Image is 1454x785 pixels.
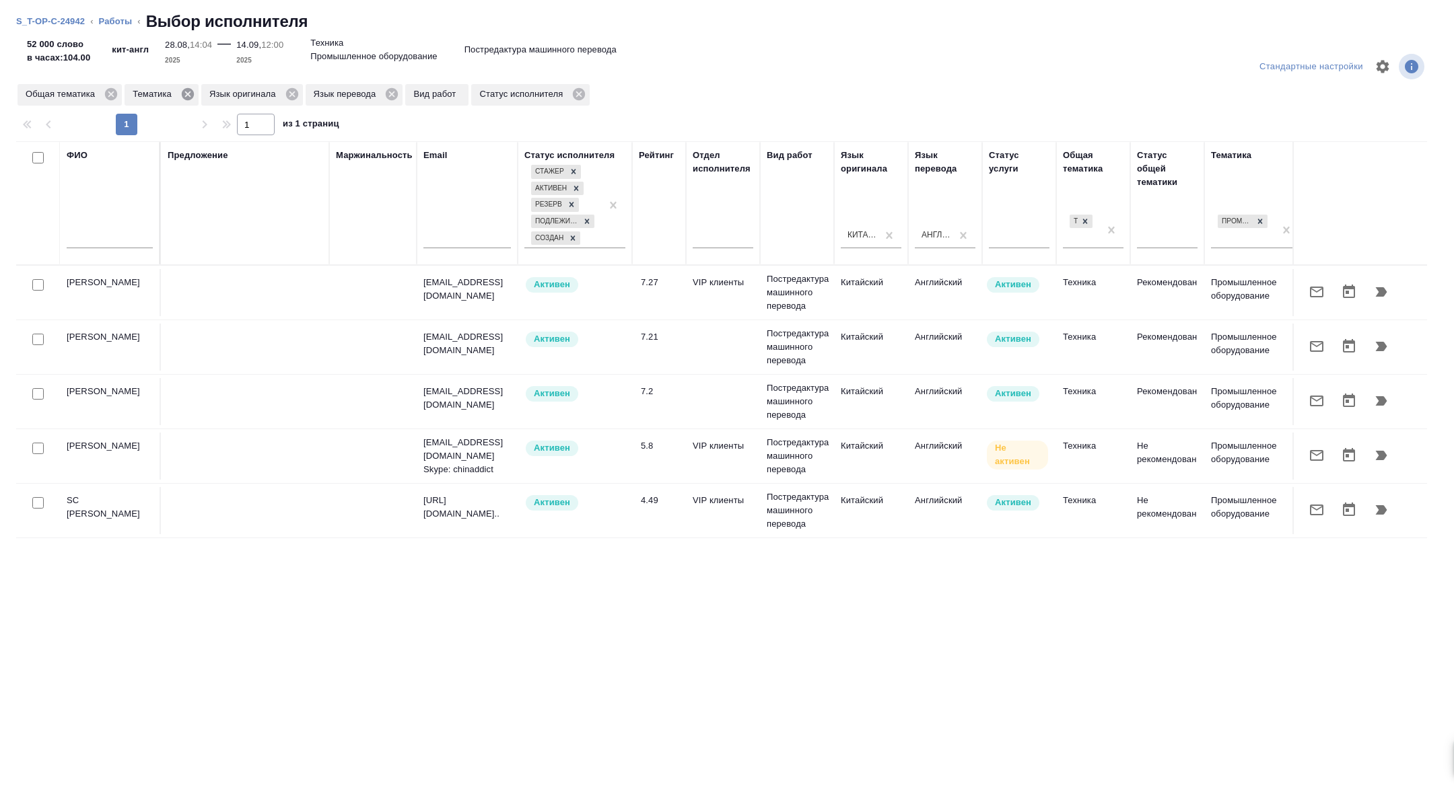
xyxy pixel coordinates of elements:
div: Тематика [125,84,199,106]
p: Язык перевода [314,87,381,101]
p: Постредактура машинного перевода [464,43,617,57]
td: VIP клиенты [686,487,760,534]
div: Подлежит внедрению [531,215,580,229]
button: Отправить предложение о работе [1301,276,1333,308]
div: 4.49 [641,494,679,507]
td: Не рекомендован [1130,487,1204,534]
td: [PERSON_NAME] [60,378,161,425]
p: Skype: chinaddict [423,463,511,476]
p: Активен [995,332,1031,346]
div: Отдел исполнителя [693,149,753,176]
p: Активен [995,278,1031,291]
p: Промышленное оборудование [1211,385,1299,412]
p: Статус исполнителя [479,87,567,101]
span: Настроить таблицу [1366,50,1399,83]
p: 52 000 слово [27,38,90,51]
div: Стажер, Активен, Резерв, Подлежит внедрению, Создан [530,180,585,197]
td: Китайский [834,269,908,316]
div: Стажер, Активен, Резерв, Подлежит внедрению, Создан [530,196,580,213]
div: Язык перевода [915,149,975,176]
input: Выбери исполнителей, чтобы отправить приглашение на работу [32,497,44,509]
td: Техника [1056,324,1130,371]
button: Открыть календарь загрузки [1333,276,1365,308]
td: Английский [908,324,982,371]
div: Рядовой исполнитель: назначай с учетом рейтинга [524,330,625,348]
div: Статус услуги [989,149,1049,176]
div: Рядовой исполнитель: назначай с учетом рейтинга [524,276,625,294]
p: Постредактура машинного перевода [767,327,827,367]
a: S_T-OP-C-24942 [16,16,85,26]
div: Промышленное оборудование [1218,215,1253,229]
div: Создан [531,231,565,246]
p: Постредактура машинного перевода [767,436,827,476]
div: Техника [1068,213,1094,230]
td: Английский [908,487,982,534]
p: Тематика [133,87,176,101]
td: Китайский [834,487,908,534]
div: Общая тематика [18,84,122,106]
div: Стажер [531,165,566,179]
h2: Выбор исполнителя [146,11,308,32]
td: Английский [908,378,982,425]
span: из 1 страниц [283,116,339,135]
button: Продолжить [1365,385,1397,417]
p: [EMAIL_ADDRESS][DOMAIN_NAME] [423,385,511,412]
td: Техника [1056,487,1130,534]
a: Работы [99,16,133,26]
div: ФИО [67,149,88,162]
div: Статус исполнителя [471,84,590,106]
p: Активен [534,278,570,291]
td: Английский [908,433,982,480]
button: Открыть календарь загрузки [1333,494,1365,526]
div: Промышленное оборудование [1216,213,1269,230]
p: [EMAIL_ADDRESS][DOMAIN_NAME] [423,436,511,463]
input: Выбери исполнителей, чтобы отправить приглашение на работу [32,334,44,345]
td: Китайский [834,433,908,480]
button: Отправить предложение о работе [1301,494,1333,526]
p: Вид работ [413,87,460,101]
p: 12:00 [261,40,283,50]
div: Стажер, Активен, Резерв, Подлежит внедрению, Создан [530,230,582,247]
td: Китайский [834,324,908,371]
input: Выбери исполнителей, чтобы отправить приглашение на работу [32,443,44,454]
button: Открыть календарь загрузки [1333,330,1365,363]
div: Вид работ [767,149,812,162]
div: 7.2 [641,385,679,398]
div: Язык оригинала [201,84,303,106]
div: Резерв [531,198,564,212]
p: Промышленное оборудование [1211,276,1299,303]
input: Выбери исполнителей, чтобы отправить приглашение на работу [32,279,44,291]
td: Английский [908,269,982,316]
div: Предложение [168,149,228,162]
div: Статус исполнителя [524,149,615,162]
div: Рейтинг [639,149,674,162]
p: Промышленное оборудование [1211,494,1299,521]
button: Продолжить [1365,276,1397,308]
li: ‹ [90,15,93,28]
div: Рядовой исполнитель: назначай с учетом рейтинга [524,385,625,403]
td: VIP клиенты [686,269,760,316]
td: Рекомендован [1130,378,1204,425]
p: [EMAIL_ADDRESS][DOMAIN_NAME] [423,276,511,303]
div: Стажер, Активен, Резерв, Подлежит внедрению, Создан [530,163,582,180]
td: Не рекомендован [1130,433,1204,480]
div: Статус общей тематики [1137,149,1198,189]
td: SC [PERSON_NAME] [60,487,161,534]
input: Выбери исполнителей, чтобы отправить приглашение на работу [32,388,44,400]
p: Активен [534,496,570,509]
td: [PERSON_NAME] [60,433,161,480]
button: Отправить предложение о работе [1301,439,1333,472]
p: 14:04 [190,40,212,50]
div: Язык оригинала [841,149,901,176]
button: Отправить предложение о работе [1301,330,1333,363]
div: — [217,32,231,67]
td: [PERSON_NAME] [60,324,161,371]
div: 7.21 [641,330,679,344]
div: 7.27 [641,276,679,289]
div: Email [423,149,447,162]
div: 5.8 [641,439,679,453]
p: Промышленное оборудование [1211,439,1299,466]
td: Техника [1056,433,1130,480]
p: [URL][DOMAIN_NAME].. [423,494,511,521]
p: Техника [310,36,343,50]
